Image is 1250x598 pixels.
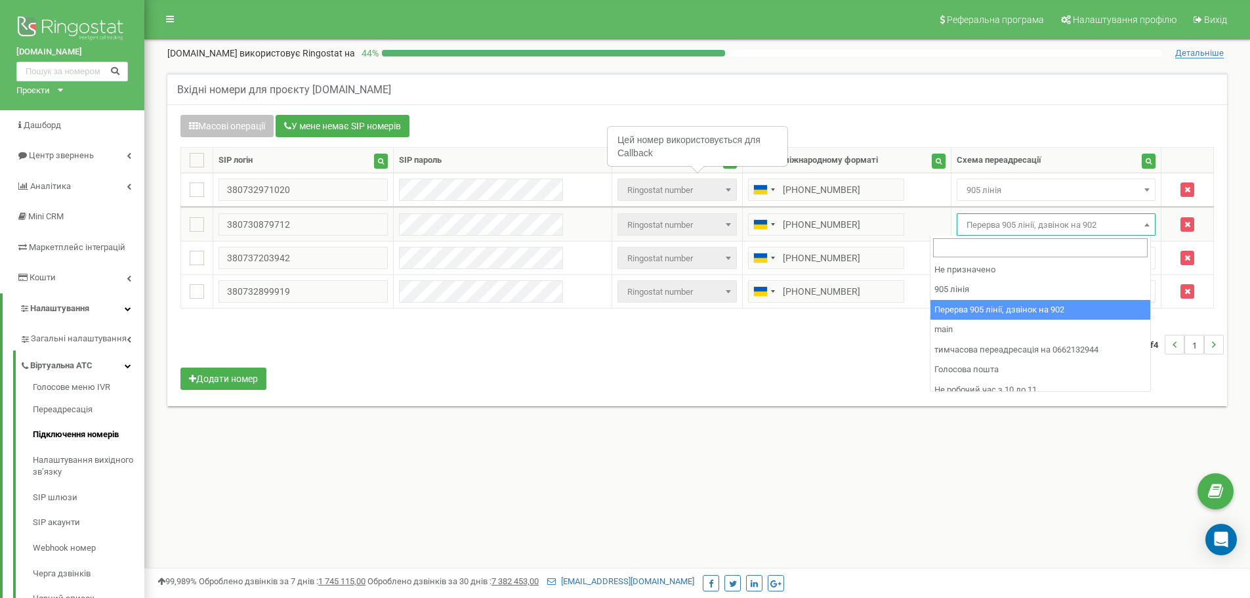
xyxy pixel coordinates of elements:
span: 905 лінія [957,179,1156,201]
div: Open Intercom Messenger [1205,524,1237,555]
span: Вихід [1204,14,1227,25]
span: Ringostat number [622,249,732,268]
span: 99,989% [157,576,197,586]
input: 050 123 4567 [748,247,904,269]
li: тимчасова переадресація на 0662132944 [930,340,1150,360]
li: Не призначено [930,260,1150,280]
span: Детальніше [1175,48,1224,58]
li: Не робочий час з 10 до 11 [930,380,1150,400]
span: Ringostat number [622,216,732,234]
span: Аналiтика [30,181,71,191]
input: 050 123 4567 [748,179,904,201]
li: main [930,320,1150,340]
span: 905 лінія [961,181,1152,200]
a: Загальні налаштування [20,324,144,351]
button: У мене немає SIP номерів [276,115,409,137]
nav: ... [1134,322,1224,368]
div: Telephone country code [749,281,779,302]
div: SIP логін [219,154,253,167]
a: Черга дзвінків [33,561,144,587]
span: Ringostat number [617,179,736,201]
input: Пошук за номером [16,62,128,81]
div: Проєкти [16,85,50,97]
span: Перерва 905 лінії, дзвінок на 902 [961,216,1152,234]
li: 905 лінія [930,280,1150,300]
div: Цей номер використовується для Callback [608,127,787,165]
input: 050 123 4567 [748,213,904,236]
span: Ringostat number [622,283,732,301]
span: Налаштування [30,303,89,313]
u: 1 745 115,00 [318,576,365,586]
a: SIP акаунти [33,510,144,536]
h5: Вхідні номери для проєкту [DOMAIN_NAME] [177,84,391,96]
a: Віртуальна АТС [20,351,144,377]
span: Реферальна програма [947,14,1044,25]
li: Перерва 905 лінії, дзвінок на 902 [930,300,1150,320]
a: Налаштування вихідного зв’язку [33,448,144,485]
img: Ringostat logo [16,13,128,46]
a: Голосове меню IVR [33,381,144,397]
a: Переадресація [33,397,144,423]
p: 44 % [355,47,382,60]
span: використовує Ringostat на [240,48,355,58]
span: Оброблено дзвінків за 30 днів : [367,576,539,586]
button: Додати номер [180,368,266,390]
u: 7 382 453,00 [491,576,539,586]
div: Telephone country code [749,214,779,235]
span: Загальні налаштування [31,333,127,345]
span: Перерва 905 лінії, дзвінок на 902 [957,213,1156,236]
span: Ringostat number [622,181,732,200]
a: Webhook номер [33,536,144,561]
span: Кошти [30,272,56,282]
li: Голосова пошта [930,360,1150,380]
span: Оброблено дзвінків за 7 днів : [199,576,365,586]
div: Telephone country code [749,247,779,268]
span: Mini CRM [28,211,64,221]
a: SIP шлюзи [33,485,144,511]
input: 050 123 4567 [748,280,904,303]
span: Центр звернень [29,150,94,160]
a: Налаштування [3,293,144,324]
th: SIP пароль [394,148,612,173]
span: Віртуальна АТС [30,360,93,372]
li: 1 [1184,335,1204,354]
button: Масові операції [180,115,274,137]
span: Маркетплейс інтеграцій [29,242,125,252]
span: Ringostat number [617,213,736,236]
span: Дашборд [24,120,61,130]
a: [DOMAIN_NAME] [16,46,128,58]
span: Ringostat number [617,247,736,269]
div: Номер у міжнародному форматі [748,154,878,167]
div: Telephone country code [749,179,779,200]
a: [EMAIL_ADDRESS][DOMAIN_NAME] [547,576,694,586]
p: [DOMAIN_NAME] [167,47,355,60]
span: Налаштування профілю [1073,14,1177,25]
a: Підключення номерів [33,422,144,448]
span: Ringostat number [617,280,736,303]
div: Схема переадресації [957,154,1041,167]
